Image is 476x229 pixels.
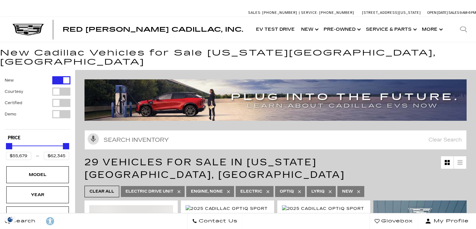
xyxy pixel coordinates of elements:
span: Engine, none [191,188,223,195]
h5: Price [8,135,67,141]
div: 1 / 2 [186,205,271,219]
a: Service & Parts [363,17,419,42]
span: LYRIQ [311,188,325,195]
img: 2025 Cadillac OPTIQ Sport 1 1 [186,205,271,219]
span: New [342,188,353,195]
span: 29 Vehicles for Sale in [US_STATE][GEOGRAPHIC_DATA], [GEOGRAPHIC_DATA] [84,157,345,180]
span: Electric drive unit [125,188,173,195]
div: YearYear [6,186,69,203]
div: Minimum Price [6,143,12,149]
span: Search [10,217,36,226]
span: Glovebox [380,217,413,226]
span: [PHONE_NUMBER] [319,11,354,15]
div: 1 / 2 [282,205,367,219]
div: Maximum Price [63,143,69,149]
button: More [419,17,445,42]
div: Model [22,171,53,178]
section: Click to Open Cookie Consent Modal [3,216,18,223]
label: Certified [5,100,22,106]
div: Year [22,191,53,198]
span: Contact Us [197,217,238,226]
div: MakeMake [6,206,69,223]
span: My Profile [431,217,469,226]
span: Service: [301,11,318,15]
span: 9 AM-6 PM [460,11,476,15]
div: Price [6,141,69,160]
label: Demo [5,111,16,117]
img: ev-blog-post-banners4 [84,79,471,121]
div: ModelModel [6,166,69,183]
div: Filter by Vehicle Type [5,76,70,129]
img: Cadillac Dark Logo with Cadillac White Text [13,24,44,36]
a: [STREET_ADDRESS][US_STATE] [362,11,421,15]
span: ELECTRIC [240,188,262,195]
a: Contact Us [187,213,243,229]
a: Service: [PHONE_NUMBER] [299,11,356,14]
a: EV Test Drive [253,17,298,42]
a: Sales: [PHONE_NUMBER] [248,11,299,14]
span: Clear All [90,188,114,195]
span: Sales: [448,11,460,15]
span: Open [DATE] [427,11,448,15]
div: Make [22,211,53,218]
span: Sales: [248,11,261,15]
a: New [298,17,320,42]
input: Search Inventory [84,130,467,150]
span: [PHONE_NUMBER] [262,11,297,15]
span: OPTIQ [280,188,294,195]
button: Open user profile menu [418,213,476,229]
input: Minimum [6,152,31,160]
a: Glovebox [370,213,418,229]
a: Pre-Owned [320,17,363,42]
img: 2025 Cadillac OPTIQ Sport 2 1 [282,205,367,219]
a: Red [PERSON_NAME] Cadillac, Inc. [63,26,243,33]
label: New [5,77,14,83]
svg: Click to toggle on voice search [88,133,99,145]
input: Maximum [44,152,69,160]
img: Opt-Out Icon [3,216,18,223]
label: Courtesy [5,88,23,95]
